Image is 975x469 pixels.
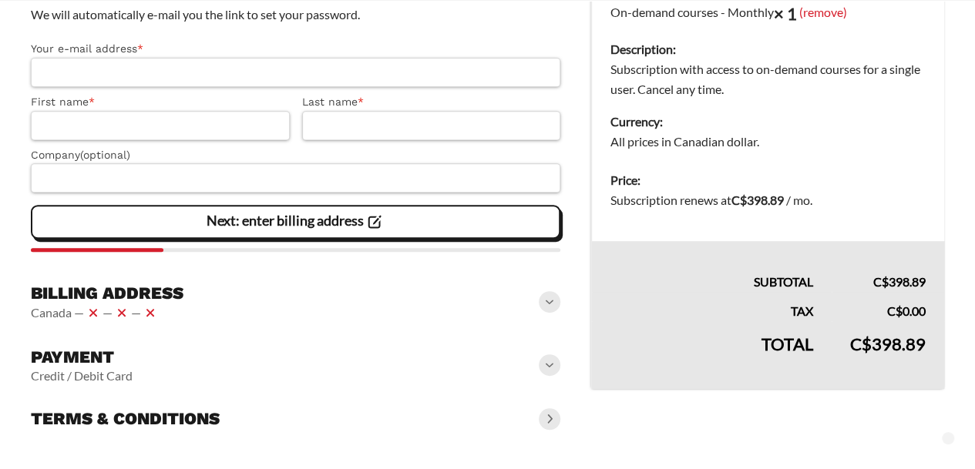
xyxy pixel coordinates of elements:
[31,93,290,111] label: First name
[774,3,797,24] strong: × 1
[31,146,560,164] label: Company
[80,149,130,161] span: (optional)
[31,205,560,239] vaadin-button: Next: enter billing address
[610,170,926,190] dt: Price:
[887,303,926,318] bdi: 0.00
[31,368,133,384] vaadin-horizontal-layout: Credit / Debit Card
[302,93,561,111] label: Last name
[850,333,926,354] bdi: 398.89
[592,241,832,292] th: Subtotal
[942,432,954,444] a: Scroll to top
[610,39,926,59] dt: Description:
[31,303,183,322] vaadin-horizontal-layout: Canada — — —
[850,333,872,354] span: C$
[731,193,747,207] span: C$
[31,5,560,25] p: We will automatically e-mail you the link to set your password.
[31,40,560,58] label: Your e-mail address
[610,112,926,132] dt: Currency:
[31,283,183,304] h3: Billing address
[31,408,220,430] h3: Terms & conditions
[592,321,832,389] th: Total
[887,303,903,318] span: C$
[873,274,926,289] bdi: 398.89
[610,59,926,99] dd: Subscription with access to on-demand courses for a single user. Cancel any time.
[31,347,133,368] h3: Payment
[786,193,810,207] span: / mo
[873,274,889,289] span: C$
[799,4,847,18] a: (remove)
[592,292,832,321] th: Tax
[731,193,784,207] bdi: 398.89
[610,132,926,152] dd: All prices in Canadian dollar.
[610,193,812,207] span: Subscription renews at .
